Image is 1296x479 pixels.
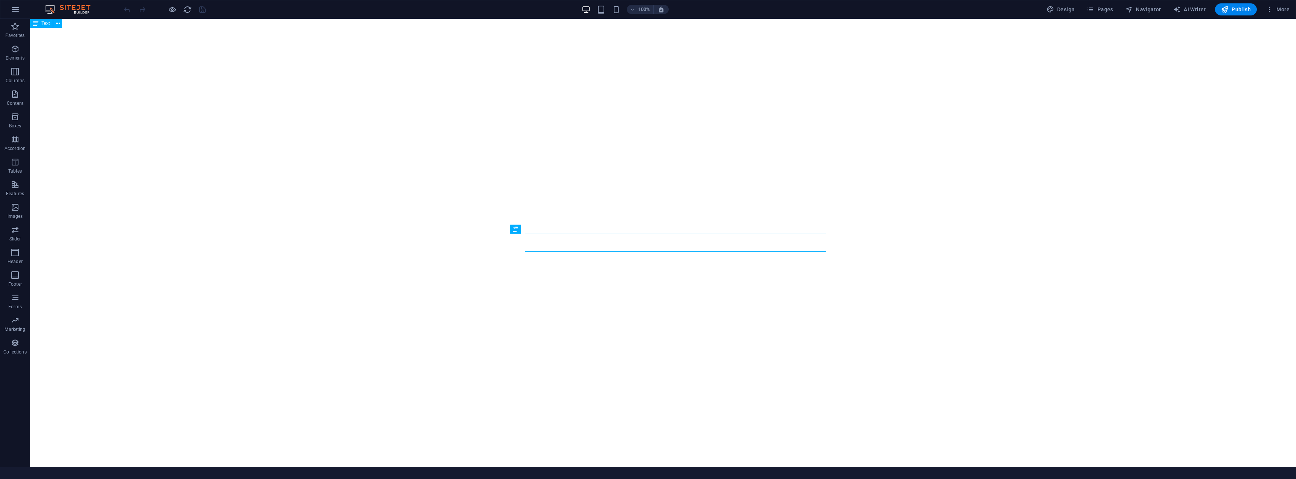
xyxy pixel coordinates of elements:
button: Navigator [1122,3,1164,15]
span: More [1266,6,1290,13]
p: Images [8,213,23,219]
p: Elements [6,55,25,61]
div: Design (Ctrl+Alt+Y) [1044,3,1078,15]
span: AI Writer [1173,6,1206,13]
p: Columns [6,78,24,84]
button: 100% [627,5,654,14]
span: Publish [1221,6,1251,13]
p: Features [6,191,24,197]
span: Text [41,21,50,26]
i: On resize automatically adjust zoom level to fit chosen device. [658,6,665,13]
span: Pages [1087,6,1113,13]
p: Content [7,100,23,106]
p: Collections [3,349,26,355]
p: Marketing [5,326,25,332]
button: Design [1044,3,1078,15]
p: Boxes [9,123,21,129]
p: Accordion [5,145,26,152]
p: Forms [8,304,22,310]
button: Pages [1084,3,1116,15]
span: Navigator [1125,6,1161,13]
button: More [1263,3,1293,15]
button: Click here to leave preview mode and continue editing [168,5,177,14]
img: Editor Logo [43,5,100,14]
button: AI Writer [1170,3,1209,15]
i: Reload page [183,5,192,14]
p: Tables [8,168,22,174]
p: Favorites [5,32,24,38]
p: Footer [8,281,22,287]
button: Publish [1215,3,1257,15]
span: Design [1047,6,1075,13]
h6: 100% [638,5,650,14]
p: Header [8,259,23,265]
button: reload [183,5,192,14]
p: Slider [9,236,21,242]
